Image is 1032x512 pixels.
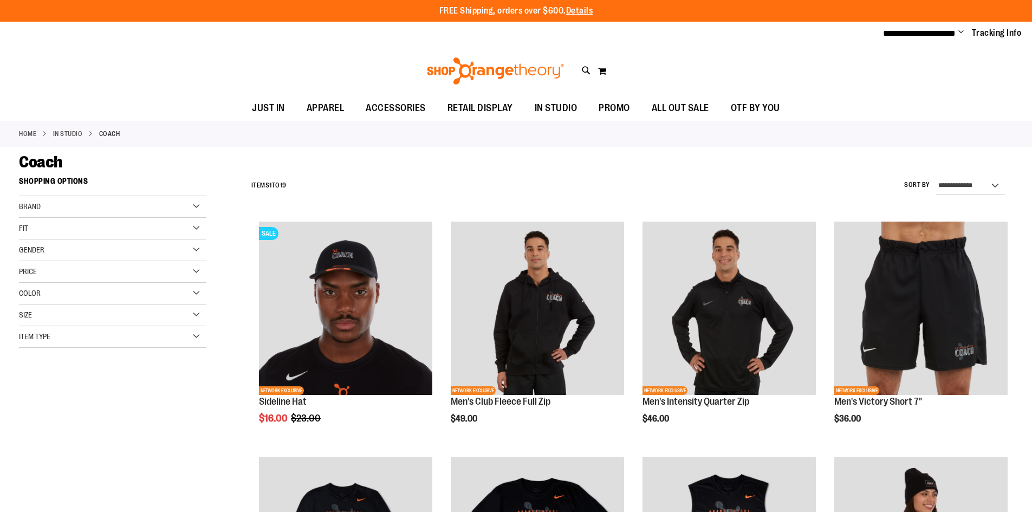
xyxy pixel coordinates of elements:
[958,28,964,38] button: Account menu
[19,224,28,232] span: Fit
[451,222,624,395] img: OTF Mens Coach FA23 Club Fleece Full Zip - Black primary image
[731,96,780,120] span: OTF BY YOU
[972,27,1022,39] a: Tracking Info
[19,202,41,211] span: Brand
[53,129,83,139] a: IN STUDIO
[834,386,879,395] span: NETWORK EXCLUSIVE
[251,177,287,194] h2: Items to
[447,96,513,120] span: RETAIL DISPLAY
[259,396,307,407] a: Sideline Hat
[642,222,816,395] img: OTF Mens Coach FA23 Intensity Quarter Zip - Black primary image
[834,222,1008,395] img: OTF Mens Coach FA23 Victory Short - Black primary image
[19,310,32,319] span: Size
[280,182,287,189] span: 19
[19,129,36,139] a: Home
[366,96,426,120] span: ACCESSORIES
[259,222,432,395] img: Sideline Hat primary image
[425,57,566,85] img: Shop Orangetheory
[307,96,345,120] span: APPAREL
[642,396,749,407] a: Men's Intensity Quarter Zip
[451,222,624,397] a: OTF Mens Coach FA23 Club Fleece Full Zip - Black primary imageNETWORK EXCLUSIVE
[19,172,206,196] strong: Shopping Options
[566,6,593,16] a: Details
[19,332,50,341] span: Item Type
[19,289,41,297] span: Color
[451,396,550,407] a: Men's Club Fleece Full Zip
[259,222,432,397] a: Sideline Hat primary imageSALENETWORK EXCLUSIVE
[254,216,438,451] div: product
[535,96,577,120] span: IN STUDIO
[451,386,496,395] span: NETWORK EXCLUSIVE
[642,222,816,397] a: OTF Mens Coach FA23 Intensity Quarter Zip - Black primary imageNETWORK EXCLUSIVE
[259,413,289,424] span: $16.00
[259,386,304,395] span: NETWORK EXCLUSIVE
[291,413,322,424] span: $23.00
[642,414,671,424] span: $46.00
[834,396,922,407] a: Men's Victory Short 7"
[652,96,709,120] span: ALL OUT SALE
[642,386,687,395] span: NETWORK EXCLUSIVE
[451,414,479,424] span: $49.00
[259,227,278,240] span: SALE
[99,129,120,139] strong: Coach
[19,245,44,254] span: Gender
[829,216,1013,451] div: product
[637,216,821,451] div: product
[904,180,930,190] label: Sort By
[445,216,629,451] div: product
[599,96,630,120] span: PROMO
[252,96,285,120] span: JUST IN
[19,153,62,171] span: Coach
[269,182,272,189] span: 1
[19,267,37,276] span: Price
[439,5,593,17] p: FREE Shipping, orders over $600.
[834,222,1008,397] a: OTF Mens Coach FA23 Victory Short - Black primary imageNETWORK EXCLUSIVE
[834,414,862,424] span: $36.00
